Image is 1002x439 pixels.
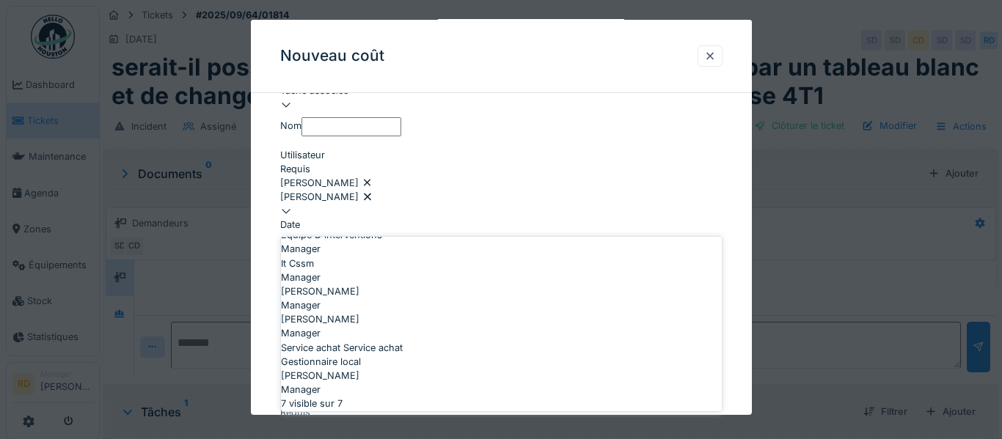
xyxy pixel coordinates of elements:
[280,147,325,161] label: Utilisateur
[281,284,359,298] span: [PERSON_NAME]
[281,298,722,312] div: Manager
[280,47,384,65] h3: Nouveau coût
[281,341,403,355] span: Service achat Service achat
[280,218,300,232] label: Date
[281,312,359,326] span: [PERSON_NAME]
[281,355,722,369] div: Gestionnaire local
[281,369,359,383] span: [PERSON_NAME]
[281,270,722,284] div: Manager
[280,405,723,419] div: Requis
[281,383,722,396] div: Manager
[280,84,348,97] label: Tâche associée
[281,326,722,340] div: Manager
[281,257,314,270] span: It Cssm
[280,119,301,133] label: Nom
[281,396,722,410] div: 7 visible sur 7
[280,162,723,176] div: Requis
[280,176,723,190] div: [PERSON_NAME]
[280,190,723,204] div: [PERSON_NAME]
[281,242,722,256] div: Manager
